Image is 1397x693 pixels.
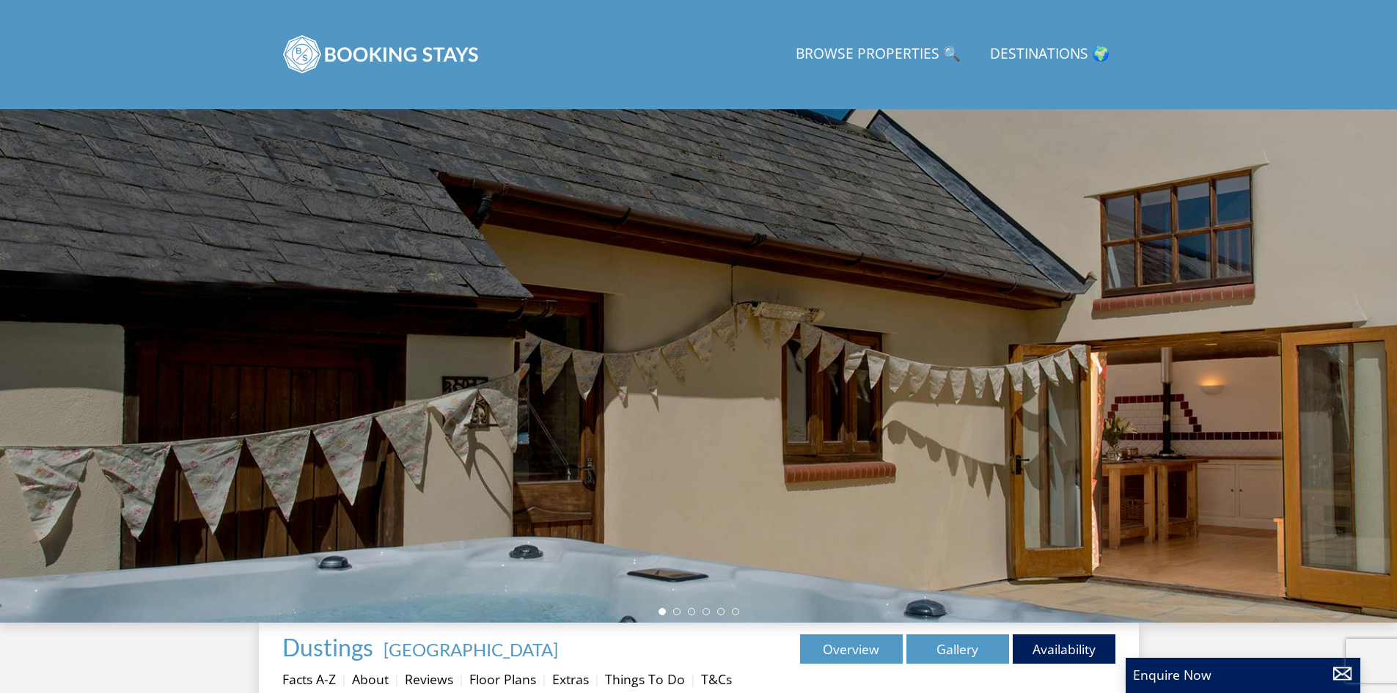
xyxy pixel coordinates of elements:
span: Dustings [282,633,373,661]
a: Things To Do [605,670,685,688]
p: Enquire Now [1133,665,1353,684]
a: Extras [552,670,589,688]
a: Destinations 🌍 [984,38,1115,71]
a: Availability [1013,634,1115,664]
a: About [352,670,389,688]
a: Browse Properties 🔍 [790,38,967,71]
a: Gallery [906,634,1009,664]
a: Floor Plans [469,670,536,688]
a: Reviews [405,670,453,688]
a: T&Cs [701,670,732,688]
a: Dustings [282,633,378,661]
a: [GEOGRAPHIC_DATA] [384,639,558,660]
span: - [378,639,558,660]
a: Facts A-Z [282,670,336,688]
a: Overview [800,634,903,664]
img: BookingStays [282,18,480,91]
